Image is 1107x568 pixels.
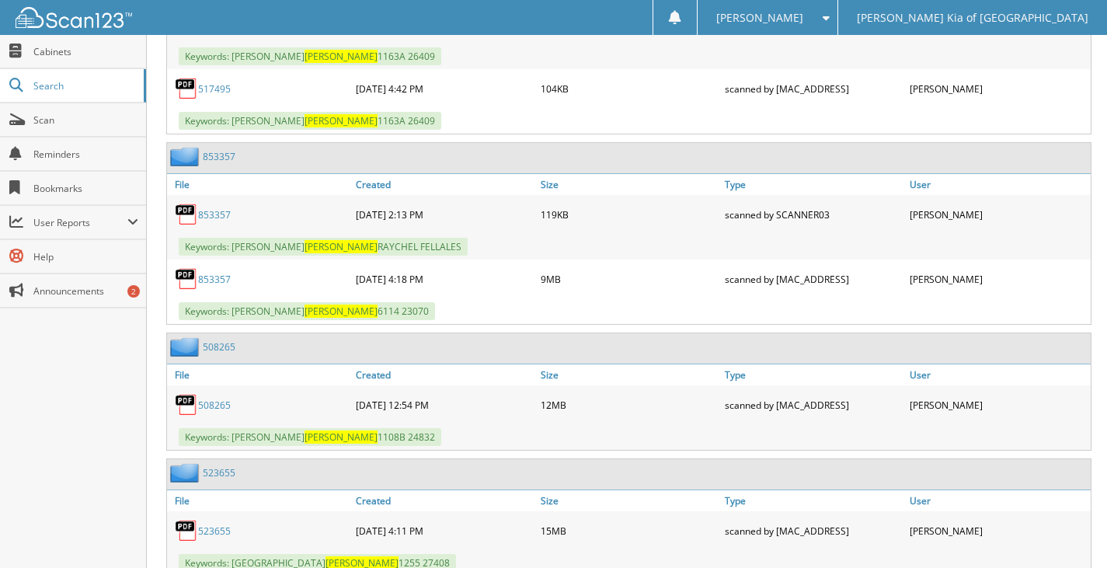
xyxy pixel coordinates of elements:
div: scanned by [MAC_ADDRESS] [721,73,906,104]
img: PDF.png [175,203,198,226]
img: PDF.png [175,77,198,100]
a: 508265 [203,340,235,354]
span: Keywords: [PERSON_NAME] 1163A 26409 [179,112,441,130]
div: 119KB [537,199,722,230]
a: Type [721,490,906,511]
a: 853357 [198,208,231,221]
div: [DATE] 4:42 PM [352,73,537,104]
a: Size [537,490,722,511]
a: 853357 [198,273,231,286]
div: 104KB [537,73,722,104]
a: 523655 [203,466,235,479]
div: [DATE] 2:13 PM [352,199,537,230]
a: 508265 [198,399,231,412]
a: Created [352,490,537,511]
a: 517495 [198,82,231,96]
span: Keywords: [PERSON_NAME] 1163A 26409 [179,47,441,65]
span: Keywords: [PERSON_NAME] 6114 23070 [179,302,435,320]
a: Type [721,364,906,385]
div: scanned by SCANNER03 [721,199,906,230]
span: Help [33,250,138,263]
span: Reminders [33,148,138,161]
div: [PERSON_NAME] [906,263,1091,294]
a: Size [537,174,722,195]
a: User [906,490,1091,511]
a: User [906,174,1091,195]
img: folder2.png [170,337,203,357]
span: [PERSON_NAME] [305,114,378,127]
a: Type [721,174,906,195]
span: [PERSON_NAME] [716,13,803,23]
div: scanned by [MAC_ADDRESS] [721,263,906,294]
div: scanned by [MAC_ADDRESS] [721,515,906,546]
a: Created [352,364,537,385]
span: Cabinets [33,45,138,58]
div: 2 [127,285,140,298]
div: 15MB [537,515,722,546]
img: PDF.png [175,519,198,542]
div: [DATE] 12:54 PM [352,389,537,420]
div: [PERSON_NAME] [906,515,1091,546]
span: [PERSON_NAME] [305,50,378,63]
span: [PERSON_NAME] [305,430,378,444]
a: File [167,364,352,385]
div: [PERSON_NAME] [906,199,1091,230]
span: Keywords: [PERSON_NAME] RAYCHEL FELLALES [179,238,468,256]
span: Search [33,79,136,92]
iframe: Chat Widget [1029,493,1107,568]
div: [PERSON_NAME] [906,73,1091,104]
img: scan123-logo-white.svg [16,7,132,28]
div: 12MB [537,389,722,420]
div: [DATE] 4:11 PM [352,515,537,546]
span: Announcements [33,284,138,298]
a: User [906,364,1091,385]
span: [PERSON_NAME] [305,305,378,318]
span: [PERSON_NAME] Kia of [GEOGRAPHIC_DATA] [857,13,1088,23]
span: [PERSON_NAME] [305,240,378,253]
img: PDF.png [175,393,198,416]
img: folder2.png [170,463,203,483]
a: File [167,174,352,195]
a: Size [537,364,722,385]
span: Scan [33,113,138,127]
img: folder2.png [170,147,203,166]
span: Keywords: [PERSON_NAME] 1108B 24832 [179,428,441,446]
span: User Reports [33,216,127,229]
div: [PERSON_NAME] [906,389,1091,420]
div: [DATE] 4:18 PM [352,263,537,294]
div: scanned by [MAC_ADDRESS] [721,389,906,420]
a: 523655 [198,524,231,538]
div: 9MB [537,263,722,294]
span: Bookmarks [33,182,138,195]
a: Created [352,174,537,195]
img: PDF.png [175,267,198,291]
a: 853357 [203,150,235,163]
a: File [167,490,352,511]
